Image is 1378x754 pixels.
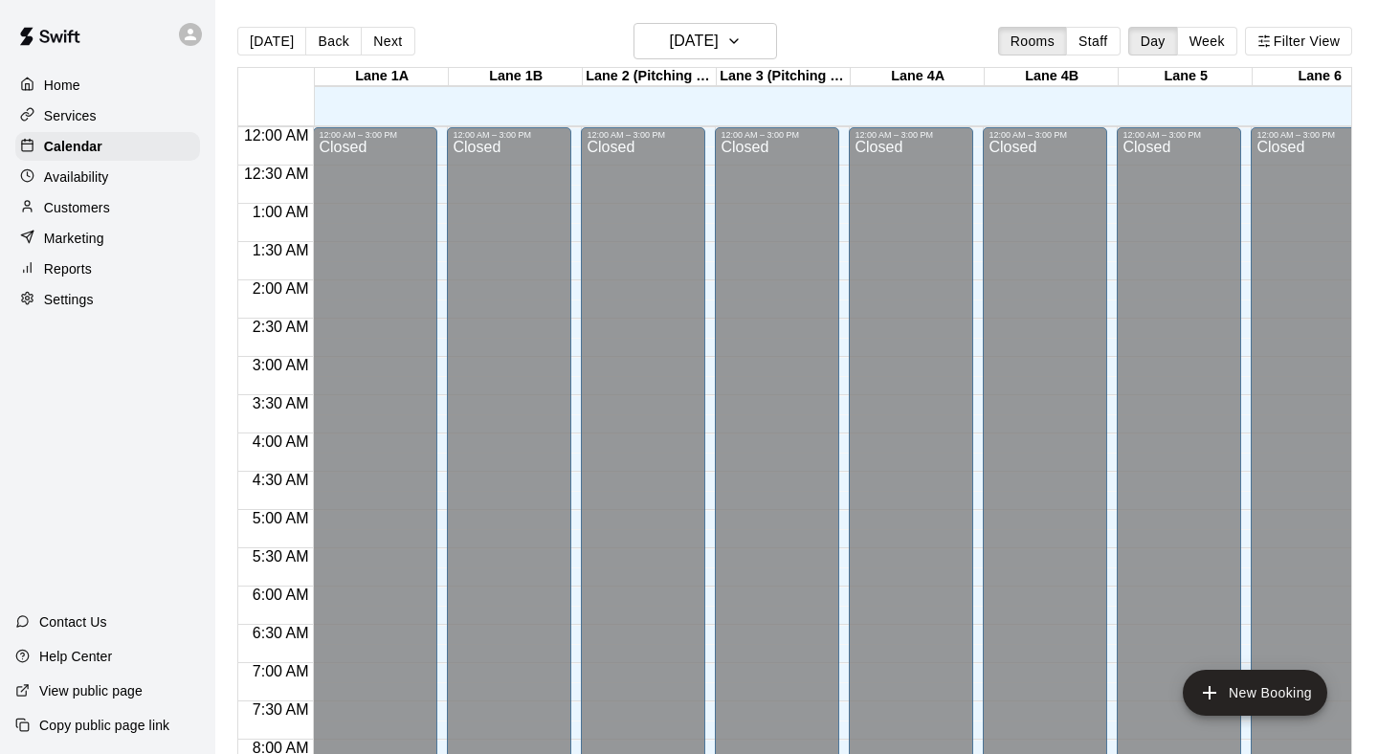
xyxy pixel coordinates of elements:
[583,68,717,86] div: Lane 2 (Pitching Only)
[721,130,833,140] div: 12:00 AM – 3:00 PM
[248,280,314,297] span: 2:00 AM
[998,27,1067,55] button: Rooms
[239,127,314,144] span: 12:00 AM
[15,193,200,222] a: Customers
[248,663,314,679] span: 7:00 AM
[1177,27,1237,55] button: Week
[237,27,306,55] button: [DATE]
[587,130,700,140] div: 12:00 AM – 3:00 PM
[15,132,200,161] a: Calendar
[15,101,200,130] a: Services
[248,357,314,373] span: 3:00 AM
[44,167,109,187] p: Availability
[1245,27,1352,55] button: Filter View
[248,319,314,335] span: 2:30 AM
[15,285,200,314] a: Settings
[989,130,1101,140] div: 12:00 AM – 3:00 PM
[1119,68,1253,86] div: Lane 5
[855,130,967,140] div: 12:00 AM – 3:00 PM
[1128,27,1178,55] button: Day
[1256,130,1369,140] div: 12:00 AM – 3:00 PM
[248,587,314,603] span: 6:00 AM
[15,71,200,100] a: Home
[44,76,80,95] p: Home
[248,242,314,258] span: 1:30 AM
[1183,670,1327,716] button: add
[248,433,314,450] span: 4:00 AM
[39,612,107,632] p: Contact Us
[248,395,314,411] span: 3:30 AM
[633,23,777,59] button: [DATE]
[44,259,92,278] p: Reports
[44,290,94,309] p: Settings
[851,68,985,86] div: Lane 4A
[670,28,719,55] h6: [DATE]
[315,68,449,86] div: Lane 1A
[1122,130,1235,140] div: 12:00 AM – 3:00 PM
[39,716,169,735] p: Copy public page link
[239,166,314,182] span: 12:30 AM
[248,472,314,488] span: 4:30 AM
[453,130,566,140] div: 12:00 AM – 3:00 PM
[248,548,314,565] span: 5:30 AM
[248,701,314,718] span: 7:30 AM
[15,224,200,253] a: Marketing
[449,68,583,86] div: Lane 1B
[248,625,314,641] span: 6:30 AM
[44,229,104,248] p: Marketing
[44,198,110,217] p: Customers
[44,106,97,125] p: Services
[15,163,200,191] a: Availability
[248,204,314,220] span: 1:00 AM
[248,510,314,526] span: 5:00 AM
[15,255,200,283] a: Reports
[305,27,362,55] button: Back
[361,27,414,55] button: Next
[44,137,102,156] p: Calendar
[39,681,143,700] p: View public page
[319,130,432,140] div: 12:00 AM – 3:00 PM
[39,647,112,666] p: Help Center
[717,68,851,86] div: Lane 3 (Pitching Only)
[985,68,1119,86] div: Lane 4B
[1066,27,1121,55] button: Staff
